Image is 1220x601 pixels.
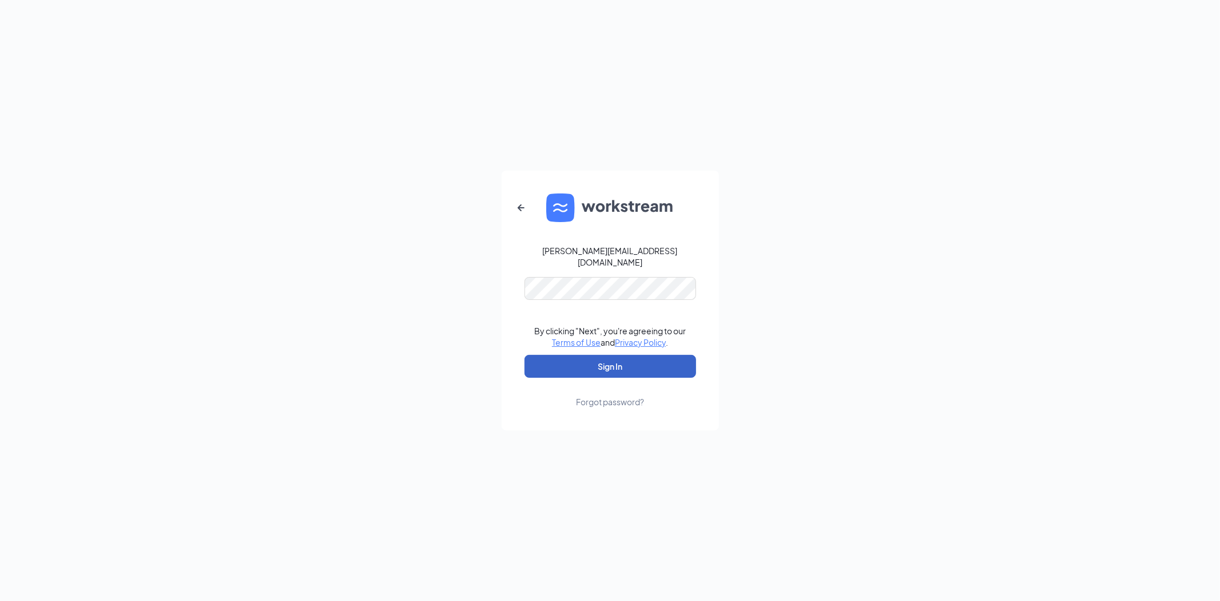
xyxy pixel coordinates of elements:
[514,201,528,215] svg: ArrowLeftNew
[524,355,696,378] button: Sign In
[576,378,644,408] a: Forgot password?
[546,193,674,222] img: WS logo and Workstream text
[524,245,696,268] div: [PERSON_NAME][EMAIL_ADDRESS][DOMAIN_NAME]
[534,325,686,348] div: By clicking "Next", you're agreeing to our and .
[507,194,535,222] button: ArrowLeftNew
[576,396,644,408] div: Forgot password?
[615,337,666,347] a: Privacy Policy
[552,337,601,347] a: Terms of Use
